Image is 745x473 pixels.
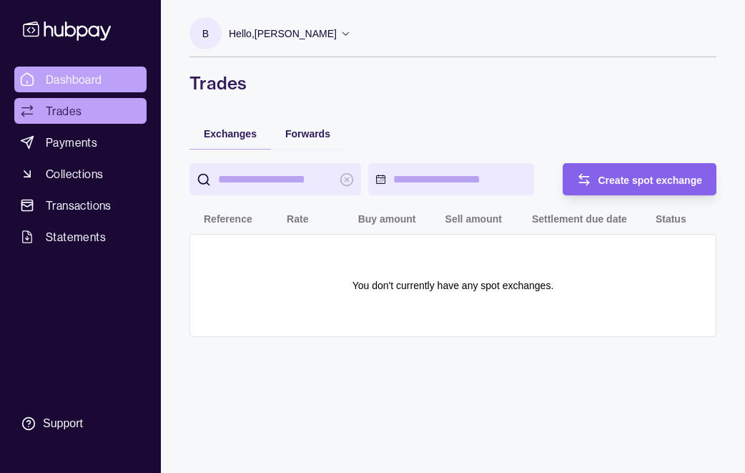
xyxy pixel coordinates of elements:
p: Settlement due date [532,213,627,225]
p: Buy amount [358,213,416,225]
a: Payments [14,130,147,155]
p: Rate [287,213,308,225]
p: Status [656,213,686,225]
a: Dashboard [14,67,147,92]
a: Trades [14,98,147,124]
p: Reference [204,213,252,225]
span: Collections [46,165,103,182]
input: search [218,163,332,195]
span: Dashboard [46,71,102,88]
button: Create spot exchange [563,163,717,195]
p: Hello, [PERSON_NAME] [229,26,337,42]
p: You don't currently have any spot exchanges. [352,278,554,293]
a: Collections [14,161,147,187]
span: Transactions [46,197,112,214]
span: Create spot exchange [598,175,703,186]
p: Sell amount [445,213,502,225]
span: Forwards [285,128,330,140]
div: Support [43,416,83,431]
h1: Trades [189,72,716,94]
span: Statements [46,228,106,245]
span: Payments [46,134,97,151]
span: Trades [46,102,82,120]
span: Exchanges [204,128,257,140]
a: Support [14,409,147,439]
p: b [202,26,209,42]
a: Transactions [14,192,147,218]
a: Statements [14,224,147,250]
